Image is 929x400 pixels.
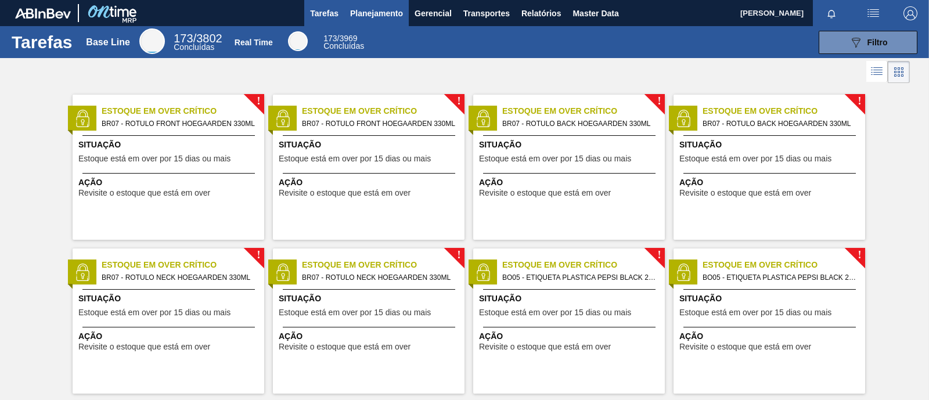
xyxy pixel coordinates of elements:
span: Estoque em Over Crítico [302,259,464,271]
span: Situação [679,139,862,151]
span: Estoque está em over por 15 dias ou mais [679,154,831,163]
span: Estoque em Over Crítico [102,105,264,117]
span: Revisite o estoque que está em over [279,189,411,197]
span: Ação [679,330,862,343]
span: Situação [78,293,261,305]
div: Base Line [174,34,222,51]
div: Visão em Cards [888,61,910,83]
span: Situação [479,139,662,151]
div: Base Line [139,28,165,54]
img: status [74,110,91,127]
div: Real Time [323,35,364,50]
img: status [274,110,291,127]
span: Revisite o estoque que está em over [679,343,811,351]
span: Ação [279,330,462,343]
span: Estoque está em over por 15 dias ou mais [479,154,631,163]
img: userActions [866,6,880,20]
span: 173 [323,34,337,43]
span: BR07 - ROTULO NECK HOEGAARDEN 330ML [302,271,455,284]
span: ! [657,251,661,260]
span: Situação [279,139,462,151]
span: Concluídas [174,42,214,52]
span: BO05 - ETIQUETA PLASTICA PEPSI BLACK 250ML [703,271,856,284]
span: BO05 - ETIQUETA PLASTICA PEPSI BLACK 250ML [502,271,656,284]
span: Situação [78,139,261,151]
img: Logout [903,6,917,20]
span: Tarefas [310,6,339,20]
span: Estoque está em over por 15 dias ou mais [279,154,431,163]
span: ! [858,251,861,260]
span: Ação [78,330,261,343]
span: Relatórios [521,6,561,20]
button: Notificações [813,5,850,21]
span: Ação [479,176,662,189]
span: ! [858,97,861,106]
span: Estoque em Over Crítico [502,105,665,117]
span: Situação [679,293,862,305]
span: ! [457,97,460,106]
span: Estoque está em over por 15 dias ou mais [78,154,231,163]
img: TNhmsLtSVTkK8tSr43FrP2fwEKptu5GPRR3wAAAABJRU5ErkJggg== [15,8,71,19]
span: Gerencial [415,6,452,20]
span: Revisite o estoque que está em over [479,189,611,197]
span: Ação [679,176,862,189]
span: Revisite o estoque que está em over [479,343,611,351]
span: Revisite o estoque que está em over [78,189,210,197]
span: BR07 - ROTULO BACK HOEGAARDEN 330ML [502,117,656,130]
span: ! [257,97,260,106]
span: Estoque em Over Crítico [502,259,665,271]
span: / 3969 [323,34,357,43]
span: Ação [78,176,261,189]
span: ! [457,251,460,260]
span: Estoque está em over por 15 dias ou mais [679,308,831,317]
span: Planejamento [350,6,403,20]
div: Visão em Lista [866,61,888,83]
div: Real Time [235,38,273,47]
span: Ação [479,330,662,343]
img: status [474,110,492,127]
span: Concluídas [323,41,364,51]
span: Situação [479,293,662,305]
span: Revisite o estoque que está em over [78,343,210,351]
div: Real Time [288,31,308,51]
span: Revisite o estoque que está em over [679,189,811,197]
span: Estoque está em over por 15 dias ou mais [78,308,231,317]
img: status [675,110,692,127]
img: status [274,264,291,281]
img: status [675,264,692,281]
span: 173 [174,32,193,45]
span: Situação [279,293,462,305]
span: Transportes [463,6,510,20]
span: Master Data [572,6,618,20]
span: BR07 - ROTULO NECK HOEGAARDEN 330ML [102,271,255,284]
span: BR07 - ROTULO BACK HOEGAARDEN 330ML [703,117,856,130]
span: BR07 - ROTULO FRONT HOEGAARDEN 330ML [302,117,455,130]
img: status [474,264,492,281]
span: BR07 - ROTULO FRONT HOEGAARDEN 330ML [102,117,255,130]
span: Revisite o estoque que está em over [279,343,411,351]
span: Estoque em Over Crítico [302,105,464,117]
span: Estoque está em over por 15 dias ou mais [279,308,431,317]
span: ! [257,251,260,260]
h1: Tarefas [12,35,73,49]
span: Ação [279,176,462,189]
button: Filtro [819,31,917,54]
span: Estoque está em over por 15 dias ou mais [479,308,631,317]
div: Base Line [86,37,130,48]
span: ! [657,97,661,106]
span: Filtro [867,38,888,47]
img: status [74,264,91,281]
span: Estoque em Over Crítico [703,105,865,117]
span: Estoque em Over Crítico [703,259,865,271]
span: / 3802 [174,32,222,45]
span: Estoque em Over Crítico [102,259,264,271]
